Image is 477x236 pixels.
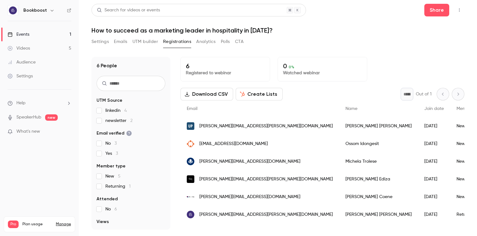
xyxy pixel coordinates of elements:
[424,4,449,16] button: Share
[91,27,464,34] h1: How to succeed as a marketing leader in hospitality in [DATE]?
[339,135,418,153] div: Ossom Idongesit
[199,176,333,183] span: [PERSON_NAME][EMAIL_ADDRESS][PERSON_NAME][DOMAIN_NAME]
[97,163,126,169] span: Member type
[132,37,158,47] button: UTM builder
[180,88,233,100] button: Download CSV
[97,97,122,104] span: UTM Source
[418,117,450,135] div: [DATE]
[116,151,118,156] span: 3
[115,207,117,211] span: 6
[235,37,244,47] button: CTA
[339,206,418,223] div: [PERSON_NAME] [PERSON_NAME]
[16,128,40,135] span: What's new
[289,65,294,69] span: 0 %
[8,45,30,51] div: Videos
[8,100,71,106] li: help-dropdown-opener
[424,106,444,111] span: Join date
[8,73,33,79] div: Settings
[418,153,450,170] div: [DATE]
[186,70,265,76] p: Registered to webinar
[118,174,121,179] span: 5
[199,123,333,130] span: [PERSON_NAME][EMAIL_ADDRESS][PERSON_NAME][DOMAIN_NAME]
[45,114,58,121] span: new
[91,37,109,47] button: Settings
[105,118,132,124] span: newsletter
[105,150,118,157] span: Yes
[418,206,450,223] div: [DATE]
[339,170,418,188] div: [PERSON_NAME] Ediza
[8,31,29,38] div: Events
[339,153,418,170] div: Michela Trolese
[418,170,450,188] div: [DATE]
[283,70,362,76] p: Watched webinar
[187,196,194,198] img: wearekey.nl
[56,222,71,227] a: Manage
[97,196,118,202] span: Attended
[105,206,117,212] span: No
[283,62,362,70] p: 0
[105,173,121,179] span: New
[416,91,432,97] p: Out of 1
[221,37,230,47] button: Polls
[97,229,165,235] p: No results
[23,7,47,14] h6: Bookboost
[339,188,418,206] div: [PERSON_NAME] Coene
[199,141,268,147] span: [EMAIL_ADDRESS][DOMAIN_NAME]
[187,211,194,218] img: bookboost.io
[105,140,117,147] span: No
[8,59,36,65] div: Audience
[8,5,18,15] img: Bookboost
[130,118,132,123] span: 2
[129,184,131,189] span: 1
[187,140,194,148] img: busyhotelier.com
[236,88,283,100] button: Create Lists
[105,183,131,190] span: Returning
[97,62,117,70] h1: 6 People
[105,107,127,114] span: linkedin
[187,158,194,165] img: valorhospitality.com
[64,129,71,135] iframe: Noticeable Trigger
[418,135,450,153] div: [DATE]
[187,106,197,111] span: Email
[418,188,450,206] div: [DATE]
[187,175,194,183] img: ruby-hotels.com
[8,221,19,228] span: Pro
[199,194,300,200] span: [PERSON_NAME][EMAIL_ADDRESS][DOMAIN_NAME]
[16,100,26,106] span: Help
[124,108,127,113] span: 4
[22,222,52,227] span: Plan usage
[97,130,132,136] span: Email verified
[345,106,357,111] span: Name
[339,117,418,135] div: [PERSON_NAME] [PERSON_NAME]
[186,62,265,70] p: 6
[199,211,333,218] span: [PERSON_NAME][EMAIL_ADDRESS][PERSON_NAME][DOMAIN_NAME]
[196,37,216,47] button: Analytics
[16,114,41,121] a: SpeakerHub
[97,219,109,225] span: Views
[97,7,160,14] div: Search for videos or events
[115,141,117,146] span: 3
[199,158,300,165] span: [PERSON_NAME][EMAIL_ADDRESS][DOMAIN_NAME]
[114,37,127,47] button: Emails
[187,122,194,130] img: upsellguru.com
[163,37,191,47] button: Registrations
